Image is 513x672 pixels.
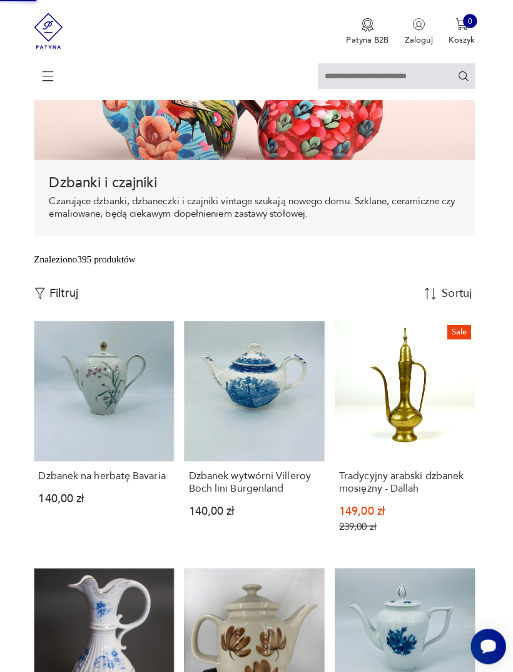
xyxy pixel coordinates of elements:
div: Sortuj według ceny (od najmniejszej) [442,284,474,296]
button: Patyna B2B [347,18,389,45]
button: Szukaj [457,69,469,81]
button: 0Koszyk [449,18,475,45]
p: Zaloguj [405,34,433,45]
p: Filtruj [54,283,83,297]
h3: Tradycyjny arabski dzbanek mosiężny - Dallah [340,464,470,489]
a: Dzbanek wytwórni Villeroy Boch lini BurgenlandDzbanek wytwórni Villeroy Boch lini Burgenland140,0... [187,318,326,545]
img: Ikonka użytkownika [413,18,425,30]
p: 140,00 zł [43,489,173,499]
p: Koszyk [449,34,475,45]
p: 239,00 zł [340,516,470,526]
a: SaleTradycyjny arabski dzbanek mosiężny - DallahTradycyjny arabski dzbanek mosiężny - Dallah149,0... [336,318,475,545]
div: Znaleziono 395 produktów [39,249,140,263]
p: 140,00 zł [191,502,321,511]
h3: Dzbanek wytwórni Villeroy Boch lini Burgenland [191,464,321,489]
img: Ikonka filtrowania [39,284,50,296]
a: Dzbanek na herbatę BavariaDzbanek na herbatę Bavaria140,00 zł [39,318,178,545]
a: Ikona medaluPatyna B2B [347,18,389,45]
img: Ikona medalu [362,18,375,31]
img: Ikona koszyka [455,18,468,30]
img: Sort Icon [425,284,437,296]
h3: Dzbanek na herbatę Bavaria [43,464,173,477]
button: Filtruj [39,283,83,297]
div: 0 [463,14,477,28]
p: Czarujące dzbanki, dzbaneczki i czajniki vintage szukają nowego domu. Szklane, ceramiczne czy ema... [54,193,460,218]
p: 149,00 zł [340,502,470,511]
iframe: Smartsupp widget button [470,622,505,657]
h1: Dzbanki i czajniki [54,173,460,188]
p: Patyna B2B [347,34,389,45]
button: Zaloguj [405,18,433,45]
